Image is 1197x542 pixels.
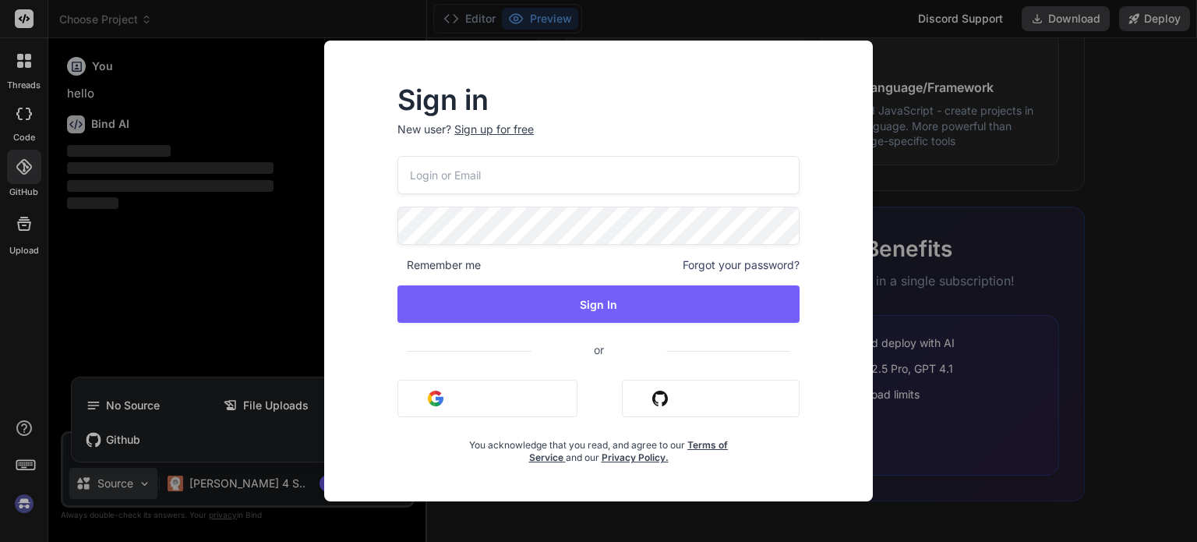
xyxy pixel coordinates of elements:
[531,331,666,369] span: or
[397,285,800,323] button: Sign In
[428,391,443,406] img: google
[454,122,534,137] div: Sign up for free
[397,380,577,417] button: Sign in with Google
[397,156,800,194] input: Login or Email
[652,391,668,406] img: github
[602,452,669,463] a: Privacy Policy.
[397,87,800,112] h2: Sign in
[464,430,733,464] div: You acknowledge that you read, and agree to our and our
[529,439,729,463] a: Terms of Service
[397,257,481,273] span: Remember me
[397,122,800,156] p: New user?
[622,380,800,417] button: Sign in with Github
[683,257,800,273] span: Forgot your password?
